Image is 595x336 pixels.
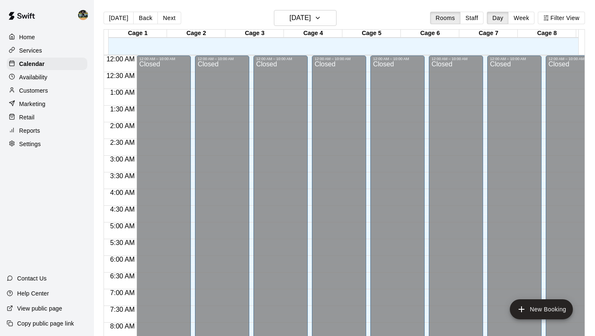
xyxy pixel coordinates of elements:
div: 12:00 AM – 10:00 AM [490,57,539,61]
div: Cage 2 [167,30,225,38]
button: Rooms [430,12,460,24]
span: 6:30 AM [108,273,137,280]
a: Customers [7,84,87,97]
div: 12:00 AM – 10:00 AM [373,57,422,61]
span: 3:00 AM [108,156,137,163]
a: Calendar [7,58,87,70]
button: [DATE] [274,10,337,26]
p: Reports [19,126,40,135]
span: 4:00 AM [108,189,137,196]
p: View public page [17,304,62,313]
span: 5:30 AM [108,239,137,246]
p: Availability [19,73,48,81]
span: 1:00 AM [108,89,137,96]
span: 7:30 AM [108,306,137,313]
p: Customers [19,86,48,95]
span: 5:00 AM [108,222,137,230]
p: Services [19,46,42,55]
div: 12:00 AM – 10:00 AM [314,57,364,61]
div: 12:00 AM – 10:00 AM [256,57,305,61]
img: Kendall Bentley [78,10,88,20]
button: add [510,299,573,319]
div: Cage 6 [401,30,459,38]
div: Cage 7 [459,30,518,38]
a: Reports [7,124,87,137]
p: Marketing [19,100,46,108]
div: 12:00 AM – 10:00 AM [431,57,481,61]
a: Availability [7,71,87,83]
button: Week [508,12,534,24]
span: 6:00 AM [108,256,137,263]
div: 12:00 AM – 10:00 AM [197,57,247,61]
div: Cage 1 [109,30,167,38]
button: Next [157,12,181,24]
div: Cage 8 [518,30,576,38]
a: Home [7,31,87,43]
a: Marketing [7,98,87,110]
span: 2:30 AM [108,139,137,146]
button: Staff [460,12,484,24]
span: 7:00 AM [108,289,137,296]
a: Services [7,44,87,57]
p: Calendar [19,60,45,68]
button: Filter View [538,12,585,24]
div: Cage 4 [284,30,342,38]
p: Retail [19,113,35,121]
p: Copy public page link [17,319,74,328]
span: 1:30 AM [108,106,137,113]
p: Contact Us [17,274,47,283]
p: Home [19,33,35,41]
button: Day [487,12,509,24]
a: Retail [7,111,87,124]
p: Settings [19,140,41,148]
h6: [DATE] [289,12,311,24]
span: 2:00 AM [108,122,137,129]
button: [DATE] [104,12,134,24]
p: Help Center [17,289,49,298]
div: Cage 5 [342,30,401,38]
span: 4:30 AM [108,206,137,213]
button: Back [133,12,158,24]
div: 12:00 AM – 10:00 AM [139,57,188,61]
span: 8:00 AM [108,323,137,330]
span: 12:00 AM [104,56,137,63]
div: Kendall Bentley [76,7,94,23]
a: Settings [7,138,87,150]
span: 12:30 AM [104,72,137,79]
span: 3:30 AM [108,172,137,179]
div: Cage 3 [225,30,284,38]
